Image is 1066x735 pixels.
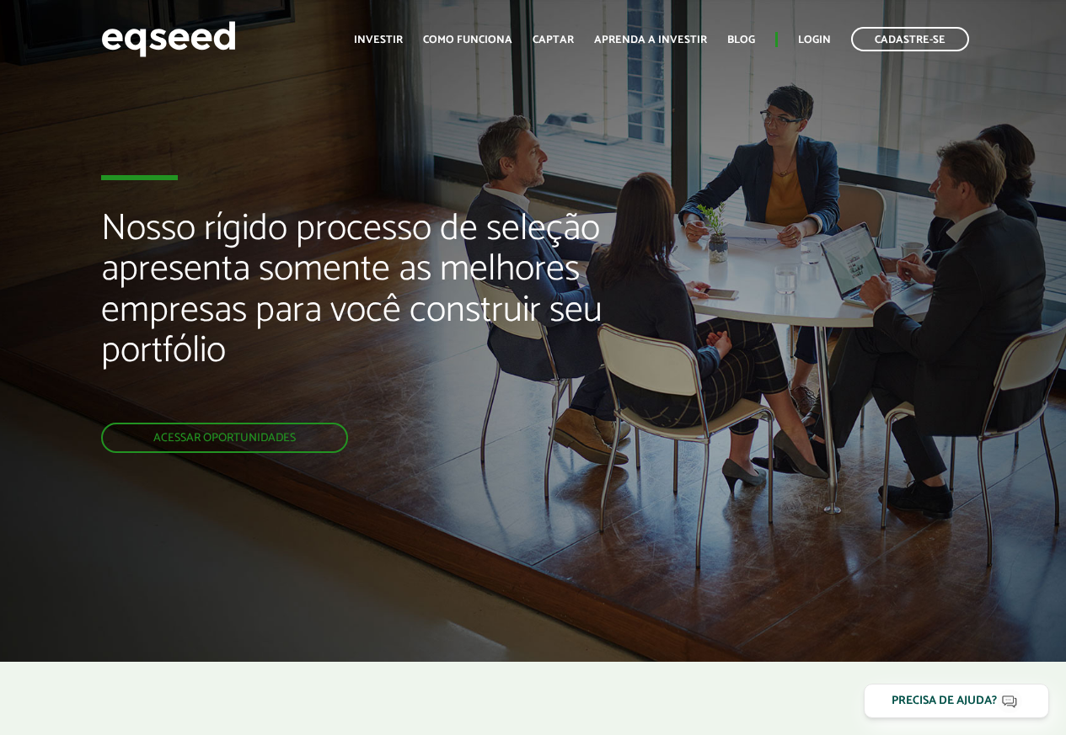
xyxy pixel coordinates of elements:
a: Aprenda a investir [594,35,707,45]
h2: Nosso rígido processo de seleção apresenta somente as melhores empresas para você construir seu p... [101,209,609,423]
a: Cadastre-se [851,27,969,51]
a: Login [798,35,831,45]
a: Como funciona [423,35,512,45]
img: EqSeed [101,17,236,61]
a: Acessar oportunidades [101,423,348,453]
a: Blog [727,35,755,45]
a: Investir [354,35,403,45]
a: Captar [533,35,574,45]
